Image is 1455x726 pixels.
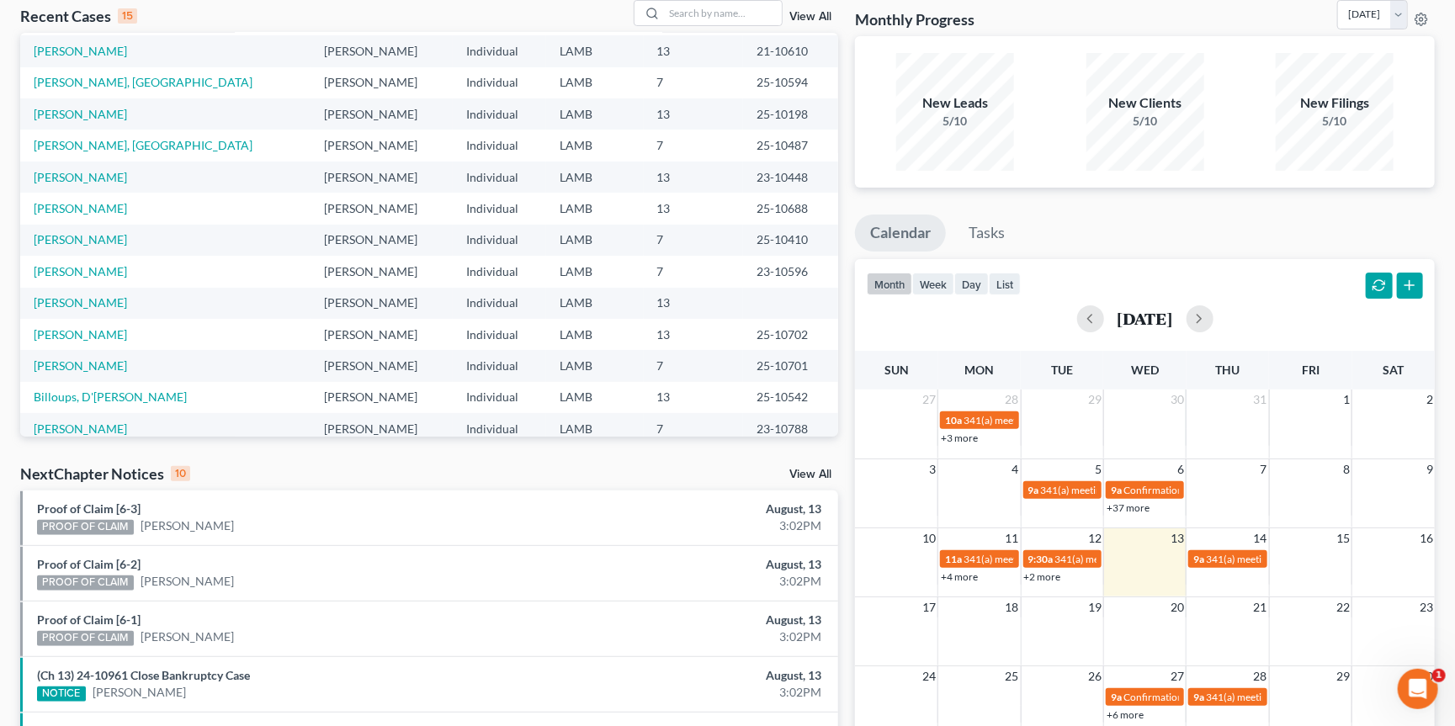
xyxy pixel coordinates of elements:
[1432,669,1446,682] span: 1
[453,413,546,444] td: Individual
[141,628,234,645] a: [PERSON_NAME]
[945,414,962,427] span: 10a
[311,350,453,381] td: [PERSON_NAME]
[743,130,838,161] td: 25-10487
[921,389,937,410] span: 27
[1193,553,1204,565] span: 9a
[571,667,821,684] div: August, 13
[1004,666,1021,686] span: 25
[743,413,838,444] td: 23-10788
[644,288,743,319] td: 13
[644,193,743,224] td: 13
[1004,528,1021,548] span: 11
[546,130,644,161] td: LAMB
[453,130,546,161] td: Individual
[1302,363,1320,377] span: Fri
[964,553,1136,565] span: 341(a) meeting for D'[PERSON_NAME]
[644,35,743,66] td: 13
[34,138,252,152] a: [PERSON_NAME], [GEOGRAPHIC_DATA]
[34,421,127,436] a: [PERSON_NAME]
[964,363,994,377] span: Mon
[644,98,743,130] td: 13
[546,193,644,224] td: LAMB
[37,631,134,646] div: PROOF OF CLAIM
[743,350,838,381] td: 25-10701
[1118,310,1173,327] h2: [DATE]
[546,67,644,98] td: LAMB
[743,67,838,98] td: 25-10594
[1383,363,1404,377] span: Sat
[1252,597,1269,617] span: 21
[311,413,453,444] td: [PERSON_NAME]
[311,35,453,66] td: [PERSON_NAME]
[644,225,743,256] td: 7
[546,162,644,193] td: LAMB
[34,107,127,121] a: [PERSON_NAME]
[34,75,252,89] a: [PERSON_NAME], [GEOGRAPHIC_DATA]
[1398,669,1438,709] iframe: Intercom live chat
[1111,484,1122,496] span: 9a
[1028,553,1054,565] span: 9:30a
[1004,597,1021,617] span: 18
[453,225,546,256] td: Individual
[1086,113,1204,130] div: 5/10
[571,517,821,534] div: 3:02PM
[311,319,453,350] td: [PERSON_NAME]
[1335,528,1351,548] span: 15
[743,256,838,287] td: 23-10596
[546,350,644,381] td: LAMB
[453,256,546,287] td: Individual
[34,170,127,184] a: [PERSON_NAME]
[141,517,234,534] a: [PERSON_NAME]
[311,98,453,130] td: [PERSON_NAME]
[1169,528,1186,548] span: 13
[1028,484,1039,496] span: 9a
[546,319,644,350] td: LAMB
[1123,484,1314,496] span: Confirmation hearing for [PERSON_NAME]
[453,288,546,319] td: Individual
[453,193,546,224] td: Individual
[34,232,127,246] a: [PERSON_NAME]
[1004,389,1021,410] span: 28
[941,570,978,583] a: +4 more
[1169,389,1186,410] span: 30
[855,9,974,29] h3: Monthly Progress
[1206,691,1368,703] span: 341(a) meeting for [PERSON_NAME]
[546,413,644,444] td: LAMB
[1216,363,1240,377] span: Thu
[743,98,838,130] td: 25-10198
[921,528,937,548] span: 10
[546,382,644,413] td: LAMB
[1418,528,1435,548] span: 16
[743,225,838,256] td: 25-10410
[1055,553,1218,565] span: 341(a) meeting for [PERSON_NAME]
[453,98,546,130] td: Individual
[1123,691,1314,703] span: Confirmation hearing for [PERSON_NAME]
[571,628,821,645] div: 3:02PM
[1093,459,1103,480] span: 5
[20,464,190,484] div: NextChapter Notices
[896,113,1014,130] div: 5/10
[37,575,134,591] div: PROOF OF CLAIM
[1425,389,1435,410] span: 2
[644,130,743,161] td: 7
[644,413,743,444] td: 7
[1111,691,1122,703] span: 9a
[743,319,838,350] td: 25-10702
[546,98,644,130] td: LAMB
[37,520,134,535] div: PROOF OF CLAIM
[34,264,127,278] a: [PERSON_NAME]
[453,382,546,413] td: Individual
[1206,553,1368,565] span: 341(a) meeting for [PERSON_NAME]
[1011,459,1021,480] span: 4
[546,225,644,256] td: LAMB
[546,256,644,287] td: LAMB
[311,256,453,287] td: [PERSON_NAME]
[37,612,141,627] a: Proof of Claim [6-1]
[989,273,1021,295] button: list
[311,130,453,161] td: [PERSON_NAME]
[1107,708,1144,721] a: +6 more
[311,162,453,193] td: [PERSON_NAME]
[453,67,546,98] td: Individual
[1425,459,1435,480] span: 9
